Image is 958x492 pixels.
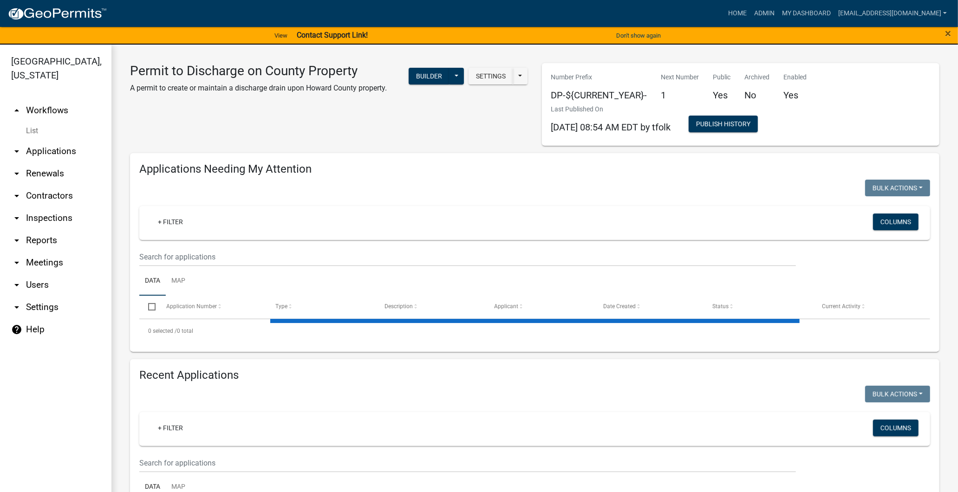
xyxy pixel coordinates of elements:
[689,121,758,128] wm-modal-confirm: Workflow Publish History
[613,28,665,43] button: Don't show again
[11,235,22,246] i: arrow_drop_down
[11,324,22,335] i: help
[11,257,22,268] i: arrow_drop_down
[130,63,387,79] h3: Permit to Discharge on County Property
[873,214,919,230] button: Columns
[469,68,513,84] button: Settings
[778,5,834,22] a: My Dashboard
[551,122,671,133] span: [DATE] 08:54 AM EDT by tfolk
[865,386,930,402] button: Bulk Actions
[784,72,807,82] p: Enabled
[148,328,177,334] span: 0 selected /
[166,303,217,310] span: Application Number
[157,296,266,318] datatable-header-cell: Application Number
[594,296,704,318] datatable-header-cell: Date Created
[713,90,731,101] h5: Yes
[139,319,930,343] div: 0 total
[784,90,807,101] h5: Yes
[551,72,647,82] p: Number Prefix
[704,296,813,318] datatable-header-cell: Status
[551,104,671,114] p: Last Published On
[813,296,922,318] datatable-header-cell: Current Activity
[271,28,291,43] a: View
[873,420,919,436] button: Columns
[689,116,758,132] button: Publish History
[409,68,450,84] button: Builder
[822,303,860,310] span: Current Activity
[494,303,518,310] span: Applicant
[297,31,368,39] strong: Contact Support Link!
[750,5,778,22] a: Admin
[130,83,387,94] p: A permit to create or maintain a discharge drain upon Howard County property.
[603,303,636,310] span: Date Created
[139,369,930,382] h4: Recent Applications
[150,420,190,436] a: + Filter
[745,72,770,82] p: Archived
[267,296,376,318] datatable-header-cell: Type
[661,72,699,82] p: Next Number
[11,302,22,313] i: arrow_drop_down
[712,303,729,310] span: Status
[865,180,930,196] button: Bulk Actions
[11,168,22,179] i: arrow_drop_down
[11,105,22,116] i: arrow_drop_up
[139,266,166,296] a: Data
[11,190,22,201] i: arrow_drop_down
[724,5,750,22] a: Home
[11,279,22,291] i: arrow_drop_down
[945,28,951,39] button: Close
[713,72,731,82] p: Public
[834,5,951,22] a: [EMAIL_ADDRESS][DOMAIN_NAME]
[11,213,22,224] i: arrow_drop_down
[150,214,190,230] a: + Filter
[166,266,191,296] a: Map
[485,296,594,318] datatable-header-cell: Applicant
[139,247,796,266] input: Search for applications
[11,146,22,157] i: arrow_drop_down
[139,162,930,176] h4: Applications Needing My Attention
[945,27,951,40] span: ×
[385,303,413,310] span: Description
[376,296,485,318] datatable-header-cell: Description
[745,90,770,101] h5: No
[139,453,796,473] input: Search for applications
[275,303,287,310] span: Type
[551,90,647,101] h5: DP-${CURRENT_YEAR}-
[661,90,699,101] h5: 1
[139,296,157,318] datatable-header-cell: Select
